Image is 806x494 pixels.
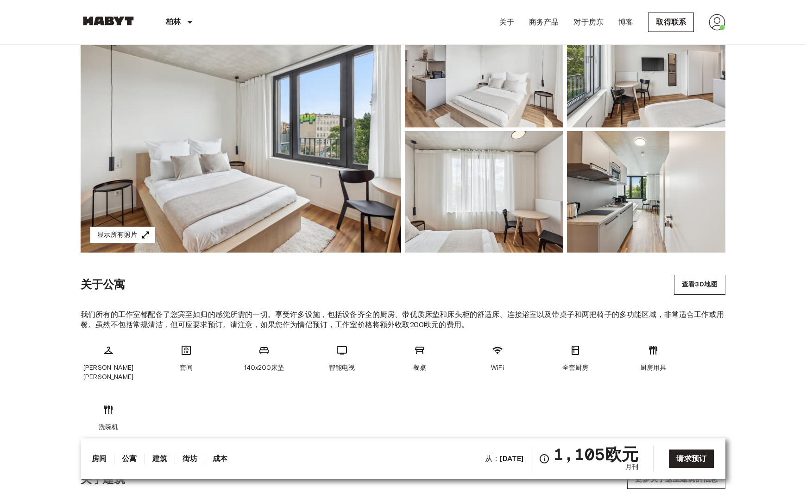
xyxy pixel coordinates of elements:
[567,6,725,127] img: DE-01-186-627-01单元的图片
[329,363,355,373] span: 智能电视
[92,453,107,464] a: 房间
[180,363,193,373] span: 套间
[709,14,725,31] img: 《阿凡达》
[554,446,638,462] span: 1,105欧元
[567,131,725,253] img: DE-01-186-627-01单元的图片
[166,17,181,28] p: 柏林
[500,454,523,463] b: [DATE]
[122,453,137,464] a: 公寓
[81,16,136,25] img: 哈比特
[405,131,563,253] img: DE-01-186-627-01单元的图片
[413,363,426,373] span: 餐桌
[668,449,714,469] a: 请求预订
[244,363,284,373] span: 140x200床垫
[405,6,563,127] img: DE-01-186-627-01单元的图片
[81,6,401,253] img: DE-01-186-627-01单元的营销图片
[81,363,136,382] span: [PERSON_NAME][PERSON_NAME]
[499,17,514,28] a: 关于
[539,453,550,464] svg: 查看成本概览，了解全部价格明细。请注意，折扣仅适用于新加入者，折扣的条款和条件可能因住宿而异。
[81,278,126,291] span: 关于公寓
[648,13,694,32] a: 取得联系
[213,453,227,464] a: 成本
[99,423,118,432] span: 洗碗机
[618,17,633,28] a: 博客
[81,310,725,330] span: 我们所有的工作室都配备了您宾至如归的感觉所需的一切。享受许多设施，包括设备齐全的厨房、带优质床垫和床头柜的舒适床、连接浴室以及带桌子和两把椅子的多功能区域，非常适合工作或用餐。虽然不包括常规清洁...
[485,454,523,464] span: 从：
[674,275,725,295] button: 查看3D地图
[625,462,638,472] span: 月刊
[562,363,589,373] span: 全套厨房
[491,363,504,373] span: WiFi
[183,453,197,464] a: 街坊
[90,227,156,244] button: 显示所有照片
[573,17,604,28] a: 对于房东
[640,363,667,373] span: 厨房用具
[152,453,167,464] a: 建筑
[529,17,559,28] a: 商务产品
